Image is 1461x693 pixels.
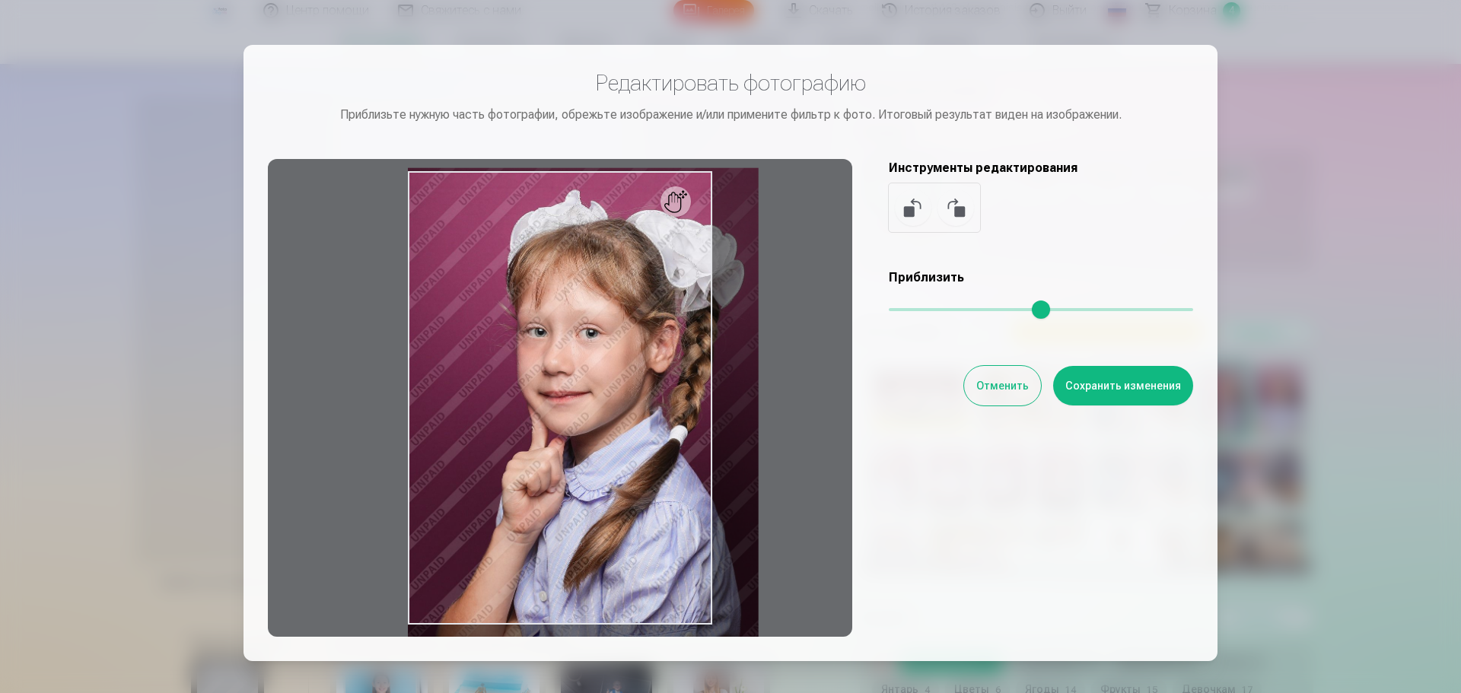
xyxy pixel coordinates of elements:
[1053,366,1193,405] button: Сохранить изменения
[268,106,1193,124] div: Приблизьте нужную часть фотографии, обрежьте изображение и/или примените фильтр к фото. Итоговый ...
[889,159,1193,177] h5: Инструменты редактирования
[964,366,1041,405] button: Отменить
[268,69,1193,97] h3: Редактировать фотографию
[889,269,1193,287] h5: Приблизить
